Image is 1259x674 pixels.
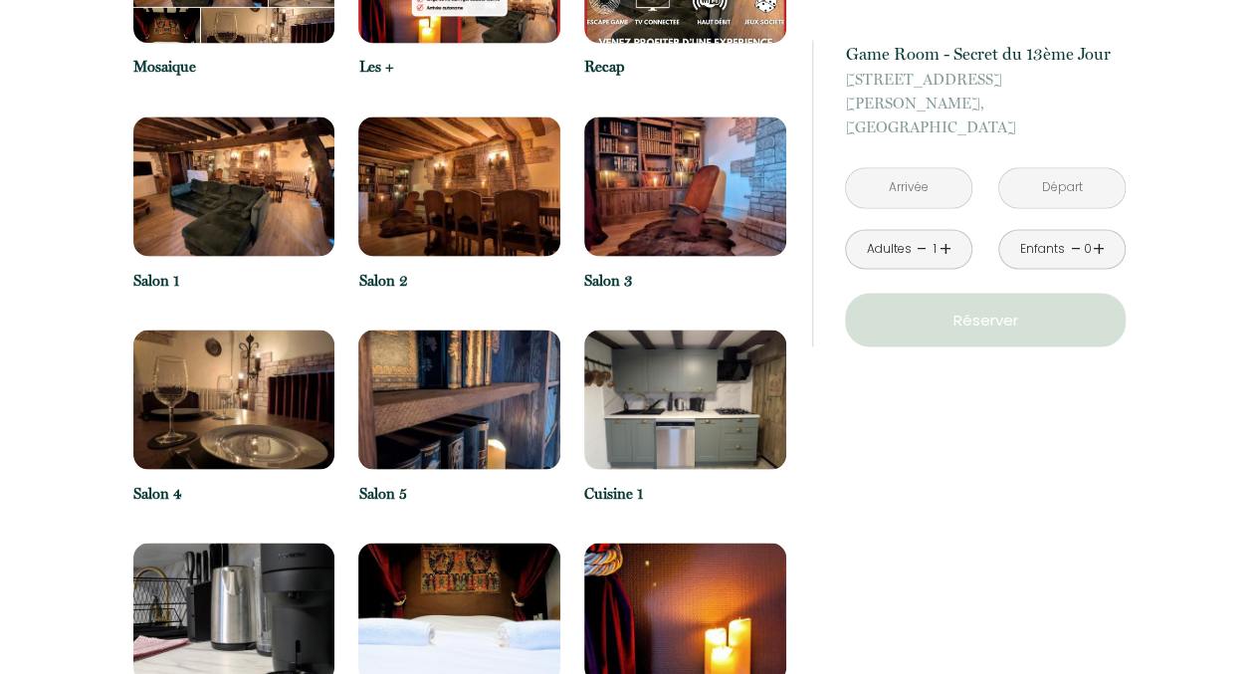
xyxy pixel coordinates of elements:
p: Les + [358,55,560,79]
p: Réserver [852,308,1119,332]
div: Enfants [1020,239,1065,258]
input: Arrivée [846,168,971,207]
p: Salon 1 [133,268,335,292]
p: Cuisine 1 [584,481,786,505]
div: 1 [930,239,940,258]
p: Salon 2 [358,268,560,292]
div: Adultes [866,239,911,258]
a: - [917,233,928,264]
input: Départ [999,168,1125,207]
img: 17599368207252.jpg [584,330,786,469]
p: Salon 4 [133,481,335,505]
button: Réserver [845,293,1126,346]
p: Salon 5 [358,481,560,505]
p: Salon 3 [584,268,786,292]
p: Recap [584,55,786,79]
a: - [1070,233,1081,264]
p: [GEOGRAPHIC_DATA] [845,68,1126,139]
a: + [1093,233,1105,264]
a: + [940,233,951,264]
img: 17599369106174.jpg [358,116,560,256]
img: 17599369112752.jpg [133,330,335,469]
img: 17599369109533.jpg [584,116,786,256]
div: 0 [1083,239,1093,258]
img: 17599367925593.jpg [358,330,560,469]
p: Game Room - Secret du 13ème Jour [845,40,1126,68]
p: Mosaique [133,55,335,79]
img: 17599369098713.jpg [133,116,335,256]
span: [STREET_ADDRESS][PERSON_NAME], [845,68,1126,115]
